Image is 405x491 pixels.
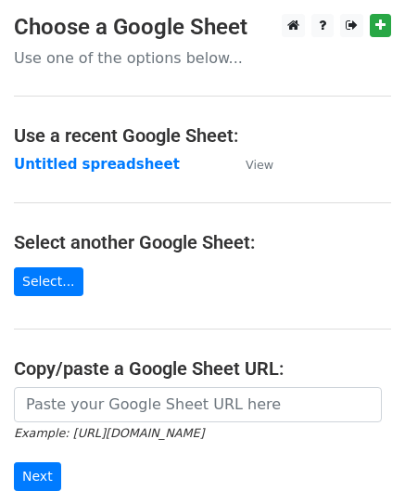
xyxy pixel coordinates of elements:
input: Paste your Google Sheet URL here [14,387,382,422]
small: View [246,158,273,172]
h4: Use a recent Google Sheet: [14,124,391,147]
h4: Copy/paste a Google Sheet URL: [14,357,391,380]
a: Untitled spreadsheet [14,156,180,173]
p: Use one of the options below... [14,48,391,68]
small: Example: [URL][DOMAIN_NAME] [14,426,204,440]
a: Select... [14,267,83,296]
input: Next [14,462,61,491]
h4: Select another Google Sheet: [14,231,391,253]
a: View [227,156,273,173]
h3: Choose a Google Sheet [14,14,391,41]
